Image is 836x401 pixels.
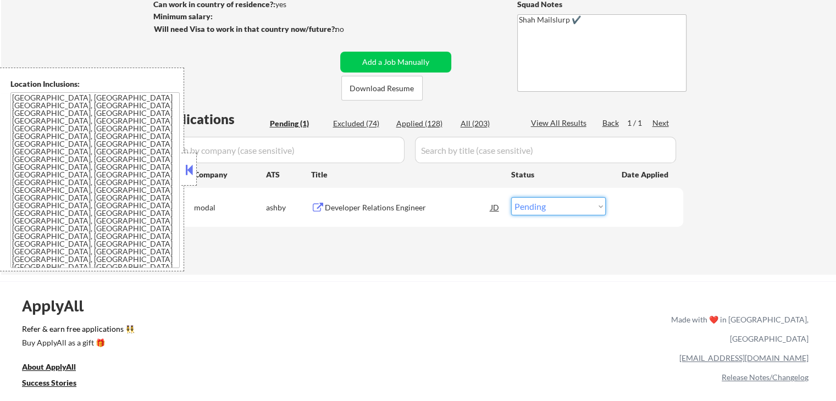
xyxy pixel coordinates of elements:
[667,310,809,348] div: Made with ❤️ in [GEOGRAPHIC_DATA], [GEOGRAPHIC_DATA]
[335,24,367,35] div: no
[722,372,809,382] a: Release Notes/Changelog
[153,12,213,21] strong: Minimum salary:
[490,197,501,217] div: JD
[194,169,266,180] div: Company
[194,202,266,213] div: modal
[157,113,266,126] div: Applications
[266,202,311,213] div: ashby
[22,377,91,391] a: Success Stories
[22,337,132,350] a: Buy ApplyAll as a gift 🎁
[652,118,670,129] div: Next
[22,361,91,375] a: About ApplyAll
[511,164,606,184] div: Status
[22,339,132,347] div: Buy ApplyAll as a gift 🎁
[461,118,516,129] div: All (203)
[270,118,325,129] div: Pending (1)
[396,118,451,129] div: Applied (128)
[531,118,590,129] div: View All Results
[622,169,670,180] div: Date Applied
[333,118,388,129] div: Excluded (74)
[340,52,451,73] button: Add a Job Manually
[627,118,652,129] div: 1 / 1
[154,24,337,34] strong: Will need Visa to work in that country now/future?:
[157,137,405,163] input: Search by company (case sensitive)
[679,353,809,363] a: [EMAIL_ADDRESS][DOMAIN_NAME]
[325,202,491,213] div: Developer Relations Engineer
[22,325,441,337] a: Refer & earn free applications 👯‍♀️
[22,362,76,371] u: About ApplyAll
[10,79,180,90] div: Location Inclusions:
[311,169,501,180] div: Title
[22,297,96,315] div: ApplyAll
[415,137,676,163] input: Search by title (case sensitive)
[22,378,76,387] u: Success Stories
[341,76,423,101] button: Download Resume
[266,169,311,180] div: ATS
[602,118,620,129] div: Back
